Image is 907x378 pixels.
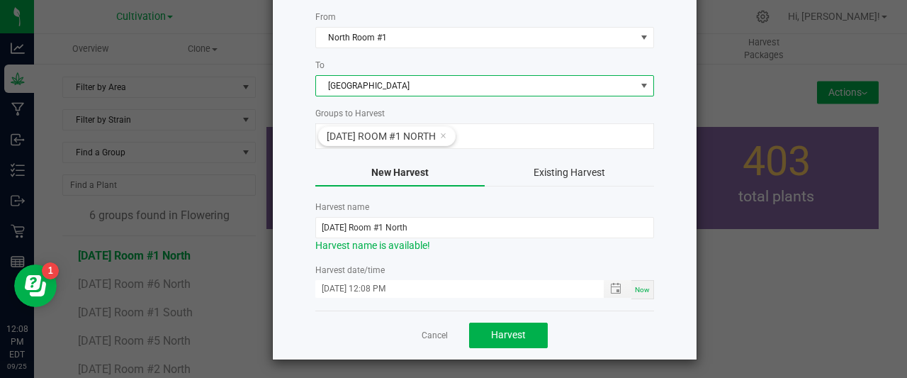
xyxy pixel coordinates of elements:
span: [GEOGRAPHIC_DATA] [316,76,636,96]
button: Harvest [469,323,548,348]
span: [DATE] Room #1 North [327,130,436,142]
label: To [315,59,654,72]
iframe: Resource center unread badge [42,262,59,279]
span: Harvest [491,329,526,340]
label: Harvest name [315,201,654,213]
a: Cancel [422,330,448,342]
span: Now [635,286,650,294]
button: New Harvest [315,160,485,187]
div: Harvest name is available! [315,238,654,253]
span: North Room #1 [316,28,636,48]
input: e.g. CR1-2021-01-01 [315,217,654,238]
input: MM/dd/yyyy HH:MM a [315,280,589,298]
button: Existing Harvest [485,160,654,187]
label: From [315,11,654,23]
label: Groups to Harvest [315,107,654,120]
span: Toggle popup [604,280,631,298]
label: Harvest date/time [315,264,654,277]
iframe: Resource center [14,265,57,307]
